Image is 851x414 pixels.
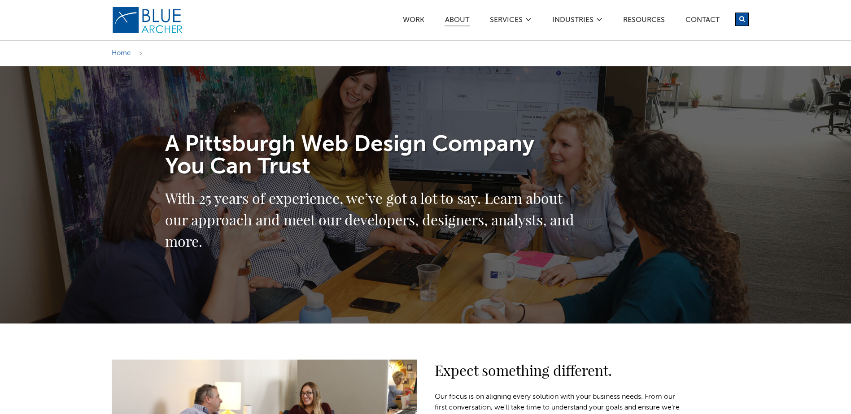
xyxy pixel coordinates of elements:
[165,187,578,252] h2: With 25 years of experience, we’ve got a lot to say. Learn about our approach and meet our develo...
[435,359,686,381] h2: Expect something different.
[402,17,425,26] a: Work
[112,6,183,34] img: Blue Archer Logo
[489,17,523,26] a: SERVICES
[623,17,665,26] a: Resources
[445,17,470,26] a: ABOUT
[552,17,594,26] a: Industries
[685,17,720,26] a: Contact
[112,50,131,56] a: Home
[165,134,578,178] h1: A Pittsburgh Web Design Company You Can Trust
